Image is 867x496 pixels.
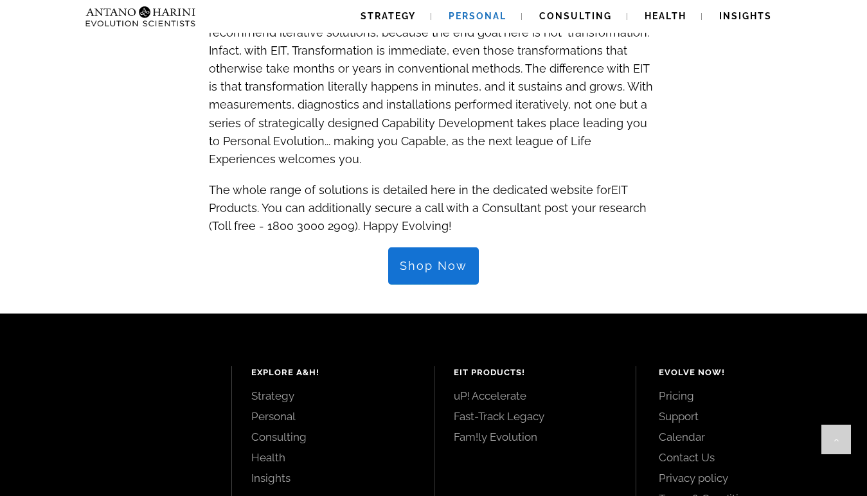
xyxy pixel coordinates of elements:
a: EIT Products [209,176,627,217]
span: Strategy [361,11,416,21]
a: Privacy policy [659,471,838,485]
span: Shop Now [400,259,467,273]
span: Insights [719,11,772,21]
h4: Evolve Now! [659,366,838,379]
span: Consulting [539,11,612,21]
span: EIT Products [209,183,627,215]
a: Support [659,409,838,423]
span: Personal [449,11,506,21]
a: Insights [251,471,415,485]
a: Consulting [251,430,415,444]
a: uP! Accelerate [454,389,617,403]
a: Fam!ly Evolution [454,430,617,444]
a: Strategy [251,389,415,403]
a: Pricing [659,389,838,403]
h4: EIT Products! [454,366,617,379]
span: . You can additionally secure a call with a Consultant post your research (Toll free - 1800 3000 ... [209,201,647,233]
h4: Explore A&H! [251,366,415,379]
a: Calendar [659,430,838,444]
span: Health [645,11,686,21]
a: Shop Now [388,247,479,285]
a: Contact Us [659,450,838,465]
a: Personal [251,409,415,423]
span: The whole range of solutions is detailed here in the dedicated website for [209,183,611,197]
a: Fast-Track Legacy [454,409,617,423]
a: Health [251,450,415,465]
